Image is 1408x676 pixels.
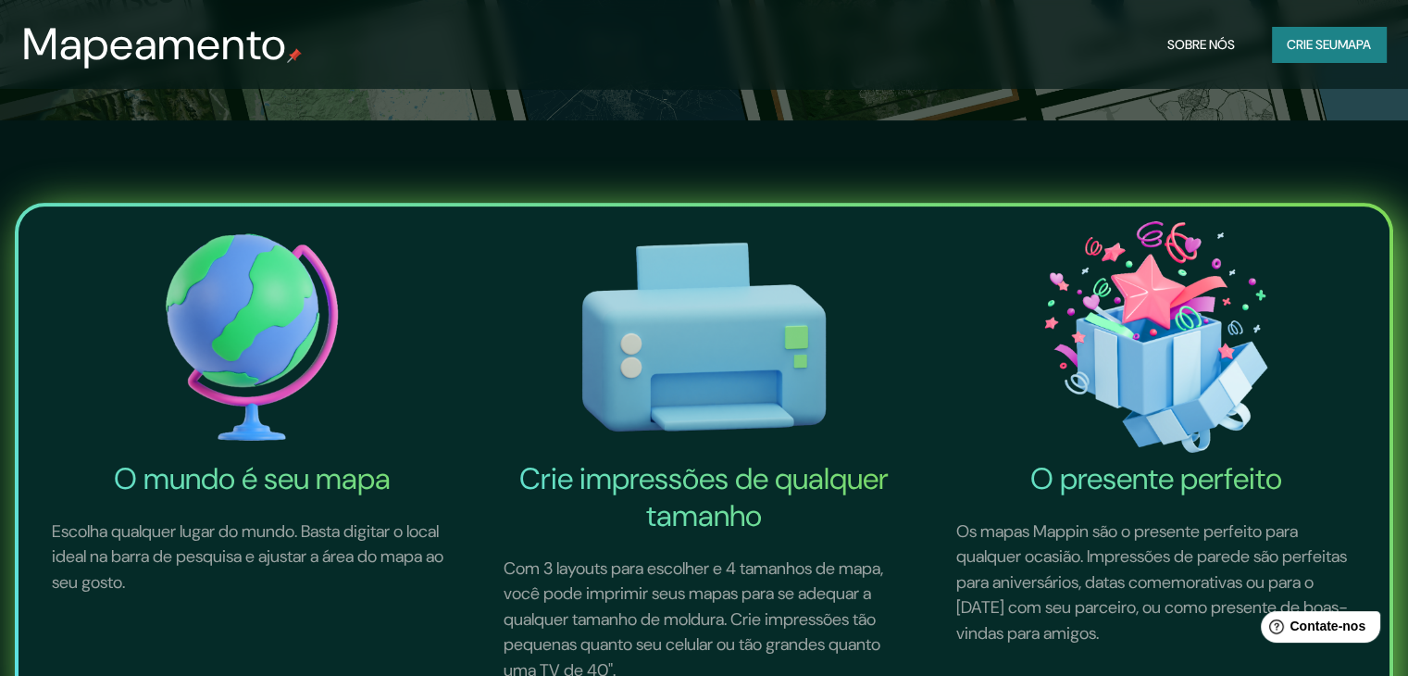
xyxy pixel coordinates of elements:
[1167,36,1235,53] font: Sobre nós
[519,459,889,535] font: Crie impressões de qualquer tamanho
[114,459,391,498] font: O mundo é seu mapa
[30,214,474,460] img: O mundo é o seu mapa-ícone
[22,15,287,73] font: Mapeamento
[287,48,302,63] img: pino de mapa
[1338,36,1371,53] font: mapa
[1160,27,1242,62] button: Sobre nós
[956,520,1348,645] font: Os mapas Mappin são o presente perfeito para qualquer ocasião. Impressões de parede são perfeitas...
[934,214,1378,460] img: O presente perfeito-ícone
[481,214,926,460] img: Crie impressões de qualquer tamanho-ícone
[1243,604,1388,656] iframe: Iniciador de widget de ajuda
[1287,36,1338,53] font: Crie seu
[52,520,443,594] font: Escolha qualquer lugar do mundo. Basta digitar o local ideal na barra de pesquisa e ajustar a áre...
[1272,27,1386,62] button: Crie seumapa
[1030,459,1282,498] font: O presente perfeito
